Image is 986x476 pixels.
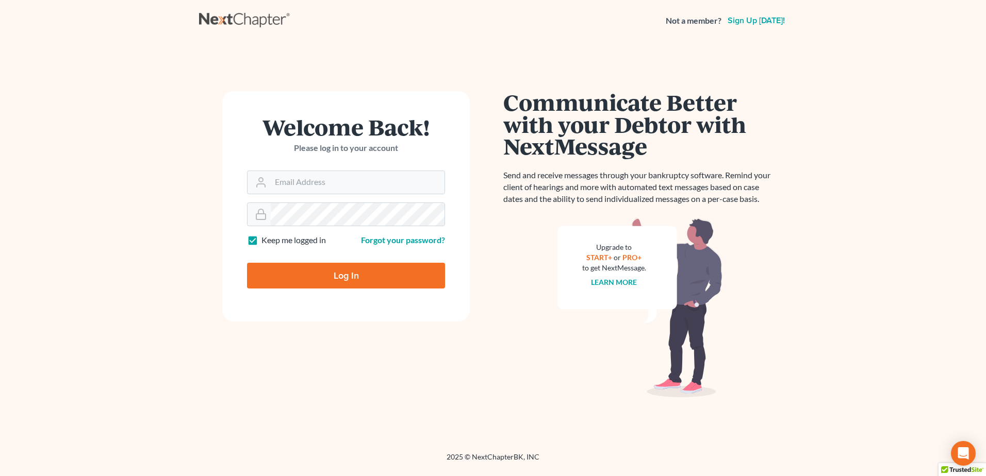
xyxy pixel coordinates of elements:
[591,278,637,286] a: Learn more
[199,452,787,470] div: 2025 © NextChapterBK, INC
[614,253,621,262] span: or
[247,263,445,288] input: Log In
[503,91,777,157] h1: Communicate Better with your Debtor with NextMessage
[503,169,777,205] p: Send and receive messages through your bankruptcy software. Remind your client of hearings and mo...
[587,253,613,262] a: START+
[582,263,646,273] div: to get NextMessage.
[247,116,445,138] h1: Welcome Back!
[557,217,722,398] img: nextmessage_bg-59042aed3d76b12b5cd301f8e5b87938c9018125f34e5fa2b7a6b67550977c72.svg
[726,16,787,25] a: Sign up [DATE]!
[261,234,326,246] label: Keep me logged in
[951,441,976,466] div: Open Intercom Messenger
[623,253,642,262] a: PRO+
[666,15,721,27] strong: Not a member?
[247,142,445,154] p: Please log in to your account
[582,242,646,252] div: Upgrade to
[271,171,445,194] input: Email Address
[361,235,445,245] a: Forgot your password?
